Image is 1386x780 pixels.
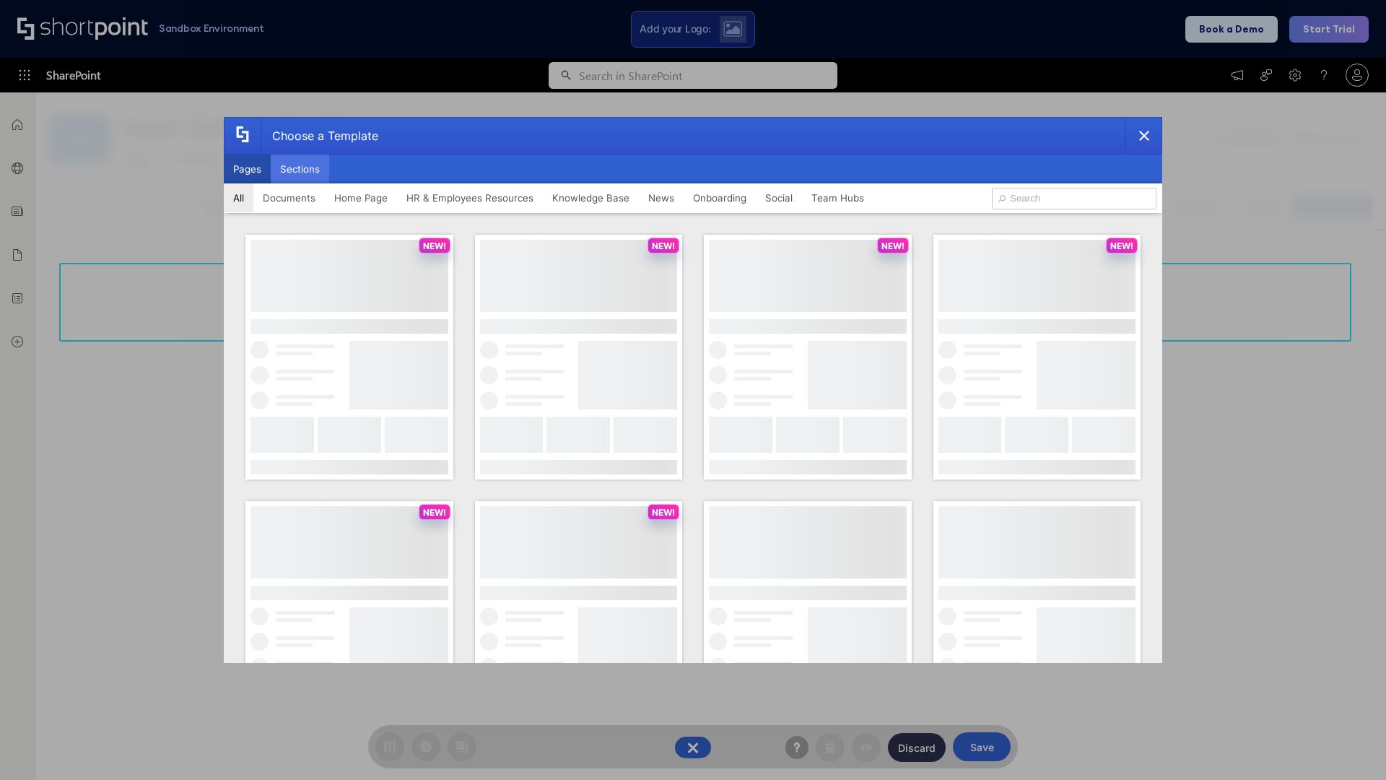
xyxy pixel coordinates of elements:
[423,507,446,518] p: NEW!
[881,240,905,251] p: NEW!
[992,188,1156,209] input: Search
[639,183,684,212] button: News
[397,183,543,212] button: HR & Employees Resources
[325,183,397,212] button: Home Page
[253,183,325,212] button: Documents
[423,240,446,251] p: NEW!
[652,507,675,518] p: NEW!
[756,183,802,212] button: Social
[1110,240,1133,251] p: NEW!
[224,117,1162,663] div: template selector
[224,183,253,212] button: All
[802,183,873,212] button: Team Hubs
[684,183,756,212] button: Onboarding
[652,240,675,251] p: NEW!
[543,183,639,212] button: Knowledge Base
[261,118,378,154] div: Choose a Template
[1126,612,1386,780] iframe: Chat Widget
[271,155,329,183] button: Sections
[224,155,271,183] button: Pages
